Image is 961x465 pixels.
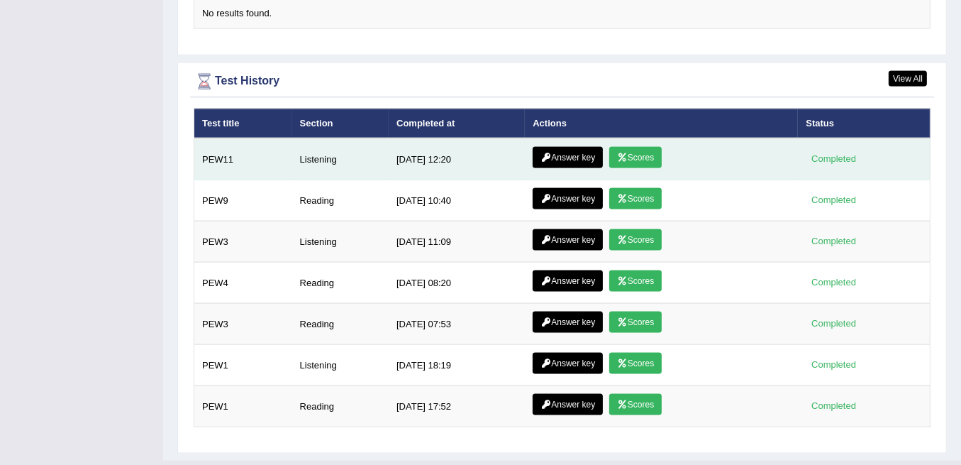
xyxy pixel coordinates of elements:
td: PEW9 [194,180,292,221]
a: Scores [609,229,662,251]
div: Test History [194,71,931,92]
div: Completed [806,317,861,332]
a: Answer key [533,353,603,374]
td: PEW3 [194,221,292,263]
a: Answer key [533,188,603,209]
a: View All [889,71,927,87]
div: Completed [806,358,861,373]
th: Completed at [389,109,525,138]
a: Scores [609,147,662,168]
div: Completed [806,234,861,249]
a: Scores [609,394,662,415]
td: Listening [292,138,389,180]
td: [DATE] 10:40 [389,180,525,221]
a: Answer key [533,312,603,333]
div: Completed [806,152,861,167]
td: [DATE] 08:20 [389,263,525,304]
td: [DATE] 07:53 [389,304,525,345]
th: Status [798,109,930,138]
a: Scores [609,353,662,374]
td: PEW1 [194,386,292,427]
td: PEW11 [194,138,292,180]
td: [DATE] 11:09 [389,221,525,263]
div: Completed [806,193,861,208]
th: Actions [525,109,798,138]
div: Completed [806,399,861,414]
a: Answer key [533,147,603,168]
th: Section [292,109,389,138]
td: Reading [292,386,389,427]
td: Reading [292,180,389,221]
td: PEW4 [194,263,292,304]
td: [DATE] 18:19 [389,345,525,386]
div: No results found. [202,7,922,21]
td: [DATE] 12:20 [389,138,525,180]
a: Answer key [533,394,603,415]
td: [DATE] 17:52 [389,386,525,427]
td: Listening [292,345,389,386]
a: Answer key [533,229,603,251]
a: Scores [609,188,662,209]
a: Scores [609,270,662,292]
td: PEW3 [194,304,292,345]
td: Listening [292,221,389,263]
th: Test title [194,109,292,138]
td: PEW1 [194,345,292,386]
td: Reading [292,263,389,304]
div: Completed [806,275,861,290]
td: Reading [292,304,389,345]
a: Scores [609,312,662,333]
a: Answer key [533,270,603,292]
